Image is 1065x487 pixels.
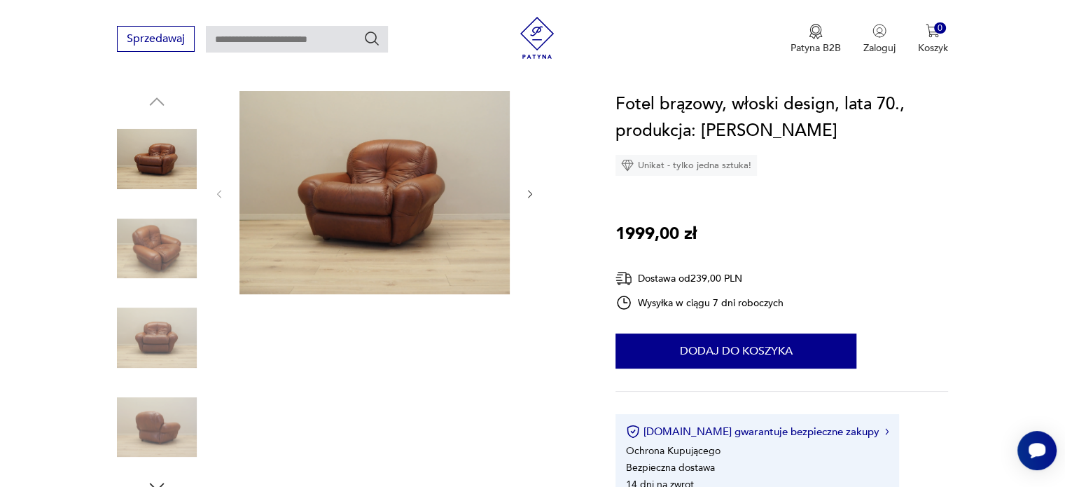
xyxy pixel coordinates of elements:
[615,294,784,311] div: Wysyłka w ciągu 7 dni roboczych
[363,30,380,47] button: Szukaj
[626,461,715,474] li: Bezpieczna dostawa
[117,298,197,378] img: Zdjęcie produktu Fotel brązowy, włoski design, lata 70., produkcja: Włochy
[117,387,197,467] img: Zdjęcie produktu Fotel brązowy, włoski design, lata 70., produkcja: Włochy
[918,24,948,55] button: 0Koszyk
[872,24,886,38] img: Ikonka użytkownika
[239,91,510,294] img: Zdjęcie produktu Fotel brązowy, włoski design, lata 70., produkcja: Włochy
[615,334,856,369] button: Dodaj do koszyka
[117,35,195,45] a: Sprzedawaj
[1017,431,1057,470] iframe: Smartsupp widget button
[934,22,946,34] div: 0
[926,24,940,38] img: Ikona koszyka
[615,270,632,287] img: Ikona dostawy
[863,24,896,55] button: Zaloguj
[621,159,634,172] img: Ikona diamentu
[516,17,558,59] img: Patyna - sklep z meblami i dekoracjami vintage
[615,91,948,144] h1: Fotel brązowy, włoski design, lata 70., produkcja: [PERSON_NAME]
[615,155,757,176] div: Unikat - tylko jedna sztuka!
[117,119,197,199] img: Zdjęcie produktu Fotel brązowy, włoski design, lata 70., produkcja: Włochy
[791,24,841,55] a: Ikona medaluPatyna B2B
[626,444,721,458] li: Ochrona Kupującego
[885,428,889,435] img: Ikona strzałki w prawo
[626,425,640,439] img: Ikona certyfikatu
[791,24,841,55] button: Patyna B2B
[117,209,197,289] img: Zdjęcie produktu Fotel brązowy, włoski design, lata 70., produkcja: Włochy
[791,41,841,55] p: Patyna B2B
[918,41,948,55] p: Koszyk
[863,41,896,55] p: Zaloguj
[615,221,697,247] p: 1999,00 zł
[615,270,784,287] div: Dostawa od 239,00 PLN
[117,26,195,52] button: Sprzedawaj
[809,24,823,39] img: Ikona medalu
[626,425,889,439] button: [DOMAIN_NAME] gwarantuje bezpieczne zakupy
